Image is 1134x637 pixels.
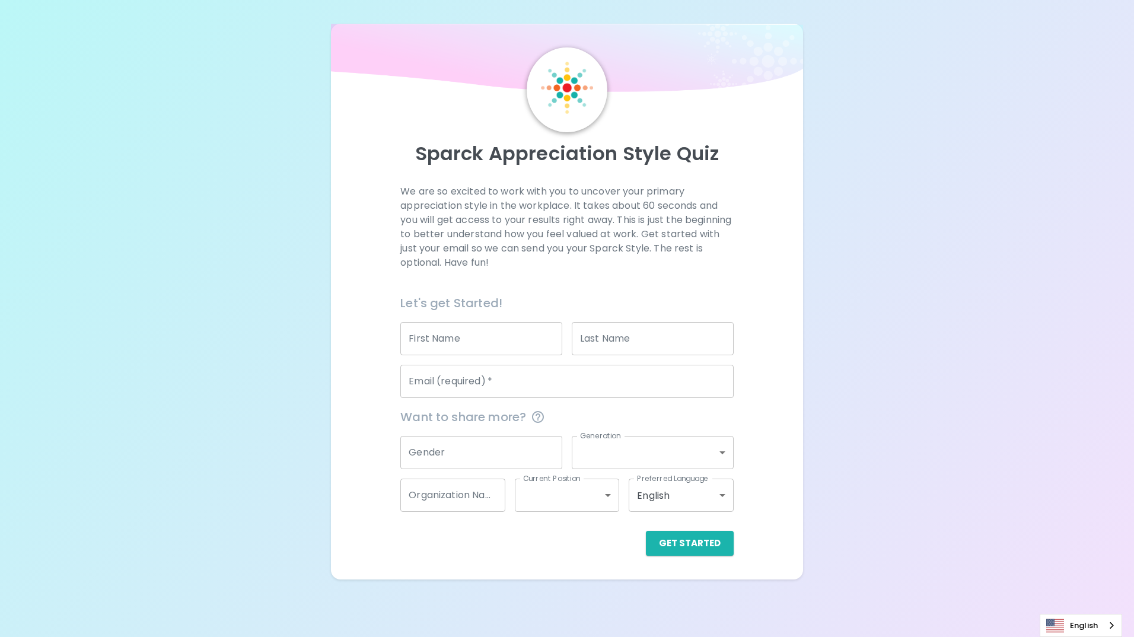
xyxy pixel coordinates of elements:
[345,142,789,165] p: Sparck Appreciation Style Quiz
[646,531,734,556] button: Get Started
[637,473,708,483] label: Preferred Language
[629,479,733,512] div: English
[580,431,621,441] label: Generation
[1040,614,1122,637] aside: Language selected: English
[531,410,545,424] svg: This information is completely confidential and only used for aggregated appreciation studies at ...
[1040,614,1122,636] a: English
[523,473,581,483] label: Current Position
[400,184,733,270] p: We are so excited to work with you to uncover your primary appreciation style in the workplace. I...
[331,24,804,98] img: wave
[1040,614,1122,637] div: Language
[400,294,733,313] h6: Let's get Started!
[400,407,733,426] span: Want to share more?
[541,62,593,114] img: Sparck Logo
